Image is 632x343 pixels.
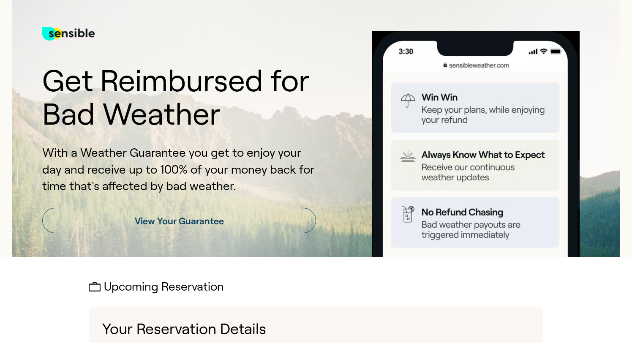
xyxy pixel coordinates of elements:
p: With a Weather Guarantee you get to enjoy your day and receive up to 100% of your money back for ... [42,144,316,194]
h1: Get Reimbursed for Bad Weather [42,64,316,131]
h2: Upcoming Reservation [89,280,543,294]
img: Product box [362,31,590,257]
h1: Your Reservation Details [102,321,530,338]
img: test for bg [42,17,95,51]
a: View Your Guarantee [42,208,316,233]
